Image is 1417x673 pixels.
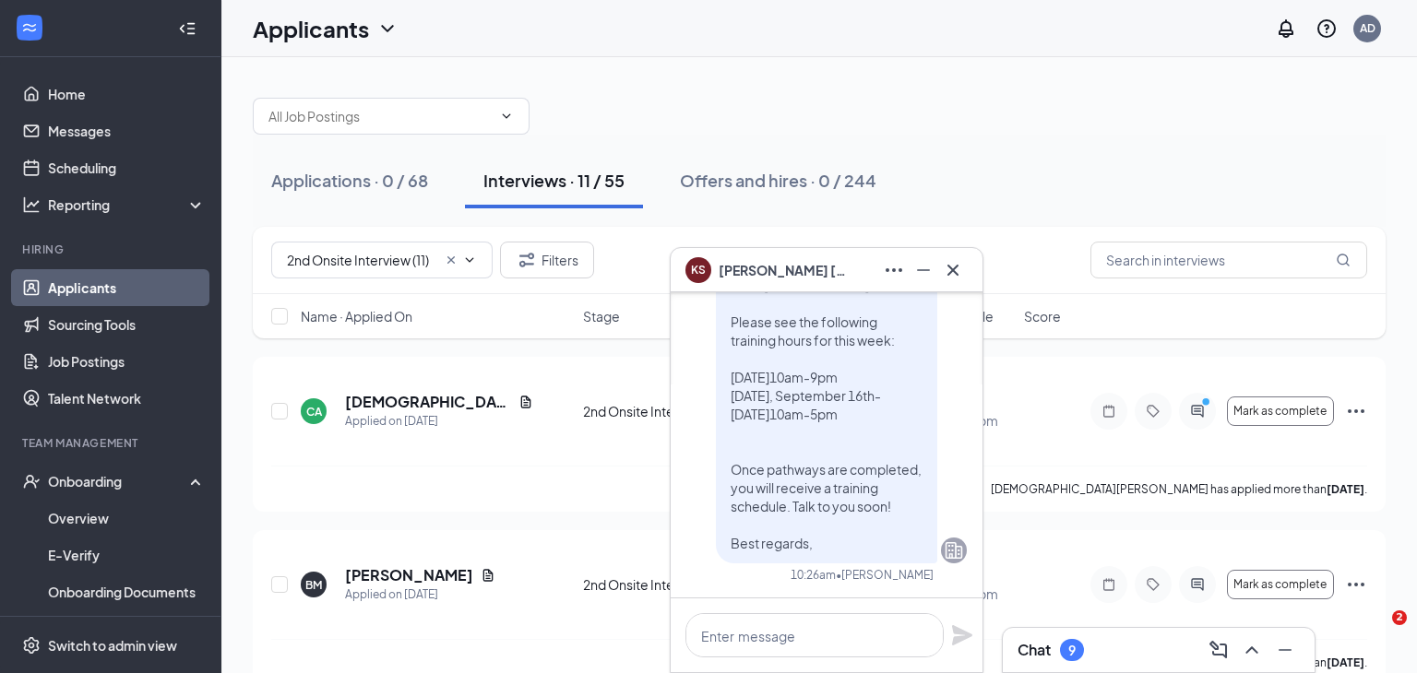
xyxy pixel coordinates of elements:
svg: Ellipses [1345,573,1367,596]
div: AD [1360,20,1375,36]
p: [DEMOGRAPHIC_DATA][PERSON_NAME] has applied more than . [991,481,1367,497]
span: Score [1024,307,1061,325]
svg: Minimize [1274,639,1296,661]
div: Applied on [DATE] [345,585,495,604]
button: Filter Filters [500,242,594,278]
a: Onboarding Documents [48,573,206,610]
button: Ellipses [879,255,909,285]
a: Overview [48,500,206,537]
svg: UserCheck [22,472,41,490]
svg: PrimaryDot [1197,396,1220,411]
iframe: Intercom live chat [1354,610,1399,655]
h3: Chat [1018,640,1051,660]
div: Interviews · 11 / 55 [483,169,625,192]
svg: Ellipses [883,259,905,281]
input: All Job Postings [268,106,492,126]
button: Minimize [1270,635,1300,665]
svg: Plane [951,624,973,646]
button: Minimize [909,255,938,285]
svg: Analysis [22,195,41,214]
div: Applied on [DATE] [345,412,533,431]
svg: Collapse [178,19,196,38]
h1: Applicants [253,13,369,44]
a: Sourcing Tools [48,306,206,343]
span: Mark as complete [1233,405,1327,418]
span: Hello [PERSON_NAME], Please see the following training hours for this week: [DATE]10am-9pm [DATE]... [731,277,922,551]
svg: Document [518,395,533,409]
svg: ChevronDown [376,18,399,40]
svg: Cross [444,253,458,267]
svg: Company [943,539,965,561]
svg: ChevronUp [1241,639,1263,661]
b: [DATE] [1327,482,1364,496]
svg: Ellipses [1345,400,1367,422]
button: ComposeMessage [1204,635,1233,665]
a: Activity log [48,610,206,647]
svg: Notifications [1275,18,1297,40]
svg: Minimize [912,259,935,281]
span: Name · Applied On [301,307,412,325]
span: • [PERSON_NAME] [836,567,934,583]
svg: Note [1098,577,1120,592]
a: Applicants [48,269,206,306]
button: Cross [938,255,968,285]
span: Stage [583,307,620,325]
b: [DATE] [1327,655,1364,669]
svg: ActiveChat [1186,404,1209,419]
div: 2nd Onsite Interview [583,575,719,594]
a: Messages [48,112,206,149]
svg: ComposeMessage [1208,639,1230,661]
svg: Cross [942,259,964,281]
button: Mark as complete [1227,396,1334,426]
svg: Settings [22,636,41,655]
div: Team Management [22,435,202,451]
div: CA [306,404,322,419]
span: Mark as complete [1233,578,1327,591]
input: All Stages [287,250,436,270]
svg: Document [481,568,495,583]
svg: ActiveChat [1186,577,1209,592]
div: BM [305,577,322,593]
a: Talent Network [48,380,206,417]
svg: QuestionInfo [1316,18,1338,40]
svg: WorkstreamLogo [20,18,39,37]
span: [PERSON_NAME] [PERSON_NAME] [719,260,848,280]
div: Applications · 0 / 68 [271,169,428,192]
svg: ChevronDown [462,253,477,267]
div: Switch to admin view [48,636,177,655]
div: 10:26am [791,567,836,583]
a: E-Verify [48,537,206,573]
button: Mark as complete [1227,570,1334,599]
input: Search in interviews [1090,242,1367,278]
svg: Tag [1142,404,1164,419]
div: 2nd Onsite Interview [583,402,719,420]
button: ChevronUp [1237,635,1267,665]
svg: ChevronDown [499,109,514,124]
div: Reporting [48,195,207,214]
svg: Note [1098,404,1120,419]
svg: MagnifyingGlass [1336,253,1351,267]
span: 2 [1392,610,1407,625]
a: Home [48,76,206,112]
div: Onboarding [48,472,190,490]
div: 9 [1068,643,1076,658]
div: Hiring [22,242,202,257]
h5: [PERSON_NAME] [345,565,473,585]
div: Offers and hires · 0 / 244 [680,169,876,192]
a: Scheduling [48,149,206,186]
a: Job Postings [48,343,206,380]
h5: [DEMOGRAPHIC_DATA][PERSON_NAME] [345,392,511,412]
svg: Filter [516,249,538,271]
svg: Tag [1142,577,1164,592]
